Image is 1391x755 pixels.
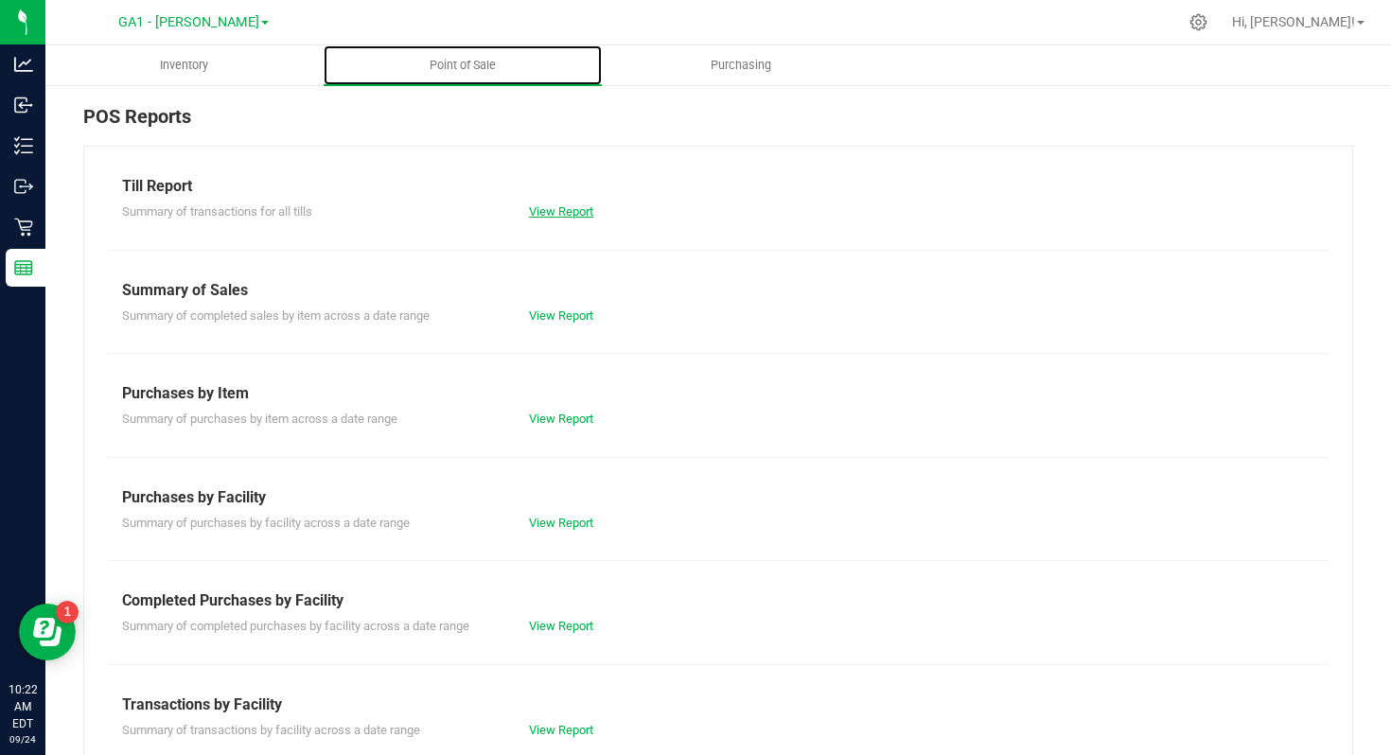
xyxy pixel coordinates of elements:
[122,382,1314,405] div: Purchases by Item
[9,681,37,732] p: 10:22 AM EDT
[1232,14,1355,29] span: Hi, [PERSON_NAME]!
[14,218,33,237] inline-svg: Retail
[134,57,234,74] span: Inventory
[122,723,420,737] span: Summary of transactions by facility across a date range
[122,589,1314,612] div: Completed Purchases by Facility
[14,258,33,277] inline-svg: Reports
[122,175,1314,198] div: Till Report
[118,14,259,30] span: GA1 - [PERSON_NAME]
[122,694,1314,716] div: Transactions by Facility
[602,45,880,85] a: Purchasing
[404,57,521,74] span: Point of Sale
[14,136,33,155] inline-svg: Inventory
[9,732,37,746] p: 09/24
[529,619,593,633] a: View Report
[529,723,593,737] a: View Report
[324,45,602,85] a: Point of Sale
[122,619,469,633] span: Summary of completed purchases by facility across a date range
[122,516,410,530] span: Summary of purchases by facility across a date range
[685,57,797,74] span: Purchasing
[122,279,1314,302] div: Summary of Sales
[122,486,1314,509] div: Purchases by Facility
[19,604,76,660] iframe: Resource center
[122,308,430,323] span: Summary of completed sales by item across a date range
[14,177,33,196] inline-svg: Outbound
[122,412,397,426] span: Summary of purchases by item across a date range
[529,516,593,530] a: View Report
[14,96,33,114] inline-svg: Inbound
[122,204,312,219] span: Summary of transactions for all tills
[1187,13,1210,31] div: Manage settings
[83,102,1353,146] div: POS Reports
[529,412,593,426] a: View Report
[529,204,593,219] a: View Report
[529,308,593,323] a: View Report
[45,45,324,85] a: Inventory
[56,601,79,623] iframe: Resource center unread badge
[14,55,33,74] inline-svg: Analytics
